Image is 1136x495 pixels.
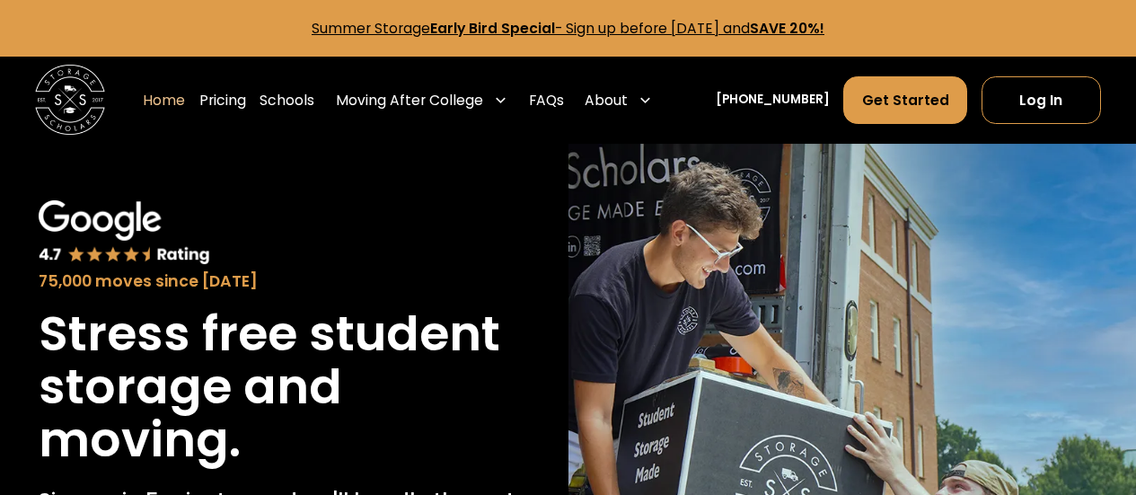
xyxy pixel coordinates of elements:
[577,75,659,125] div: About
[39,200,211,266] img: Google 4.7 star rating
[982,76,1101,124] a: Log In
[199,75,246,125] a: Pricing
[750,19,824,38] strong: SAVE 20%!
[35,65,105,135] img: Storage Scholars main logo
[143,75,185,125] a: Home
[329,75,515,125] div: Moving After College
[716,91,830,110] a: [PHONE_NUMBER]
[260,75,314,125] a: Schools
[35,65,105,135] a: home
[843,76,967,124] a: Get Started
[39,270,530,293] div: 75,000 moves since [DATE]
[430,19,555,38] strong: Early Bird Special
[529,75,564,125] a: FAQs
[585,90,628,110] div: About
[336,90,483,110] div: Moving After College
[312,19,824,38] a: Summer StorageEarly Bird Special- Sign up before [DATE] andSAVE 20%!
[39,307,530,466] h1: Stress free student storage and moving.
